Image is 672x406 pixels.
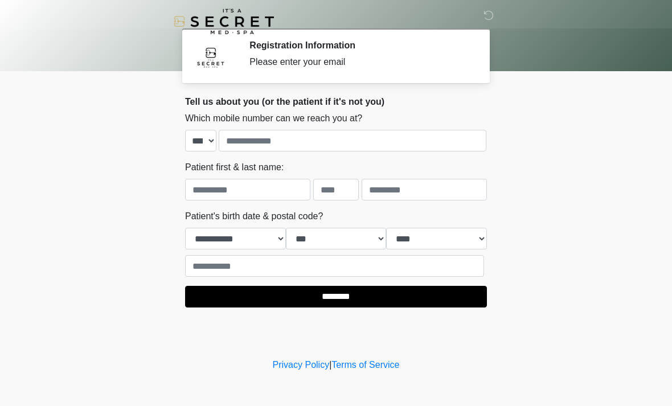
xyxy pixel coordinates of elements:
[249,40,470,51] h2: Registration Information
[329,360,331,370] a: |
[249,55,470,69] div: Please enter your email
[273,360,330,370] a: Privacy Policy
[194,40,228,74] img: Agent Avatar
[331,360,399,370] a: Terms of Service
[185,210,323,223] label: Patient's birth date & postal code?
[185,96,487,107] h2: Tell us about you (or the patient if it's not you)
[174,9,274,34] img: It's A Secret Med Spa Logo
[185,161,284,174] label: Patient first & last name:
[185,112,362,125] label: Which mobile number can we reach you at?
